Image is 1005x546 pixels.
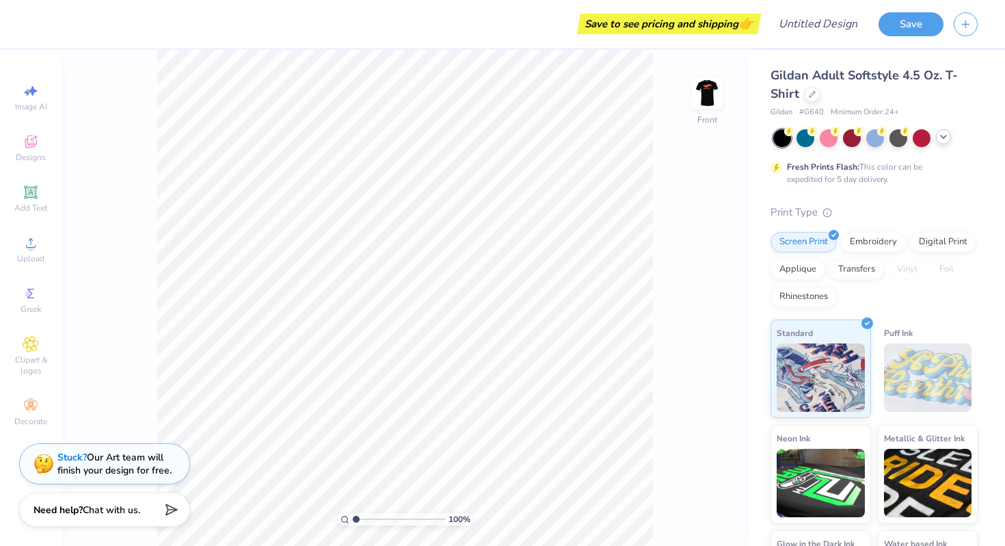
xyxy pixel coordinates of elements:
[21,304,42,315] span: Greek
[448,513,470,525] span: 100 %
[799,107,824,118] span: # G640
[14,203,47,213] span: Add Text
[888,259,926,280] div: Vinyl
[787,161,955,185] div: This color can be expedited for 5 day delivery.
[16,152,46,163] span: Designs
[697,114,717,126] div: Front
[884,343,972,412] img: Puff Ink
[787,161,859,172] strong: Fresh Prints Flash:
[770,232,837,252] div: Screen Print
[777,431,810,445] span: Neon Ink
[884,326,913,340] span: Puff Ink
[14,416,47,427] span: Decorate
[884,449,972,517] img: Metallic & Glitter Ink
[580,14,758,34] div: Save to see pricing and shipping
[693,79,721,107] img: Front
[829,259,884,280] div: Transfers
[930,259,963,280] div: Foil
[57,451,172,477] div: Our Art team will finish your design for free.
[738,15,753,31] span: 👉
[17,253,44,264] span: Upload
[777,326,813,340] span: Standard
[770,259,825,280] div: Applique
[831,107,899,118] span: Minimum Order: 24 +
[57,451,87,464] strong: Stuck?
[770,107,792,118] span: Gildan
[15,101,47,112] span: Image AI
[841,232,906,252] div: Embroidery
[777,449,865,517] img: Neon Ink
[884,431,965,445] span: Metallic & Glitter Ink
[83,504,140,517] span: Chat with us.
[768,10,868,38] input: Untitled Design
[910,232,976,252] div: Digital Print
[7,354,55,376] span: Clipart & logos
[33,504,83,517] strong: Need help?
[770,287,837,307] div: Rhinestones
[770,67,958,102] span: Gildan Adult Softstyle 4.5 Oz. T-Shirt
[777,343,865,412] img: Standard
[879,12,943,36] button: Save
[770,205,978,220] div: Print Type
